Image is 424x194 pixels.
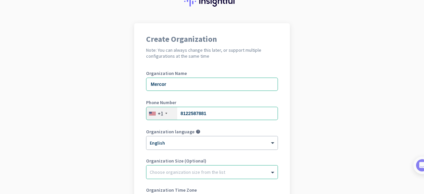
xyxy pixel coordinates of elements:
[146,71,278,76] label: Organization Name
[158,110,163,117] div: +1
[146,129,194,134] label: Organization language
[146,78,278,91] input: What is the name of your organization?
[146,188,278,192] label: Organization Time Zone
[196,129,200,134] i: help
[146,47,278,59] h2: Note: You can always change this later, or support multiple configurations at the same time
[146,35,278,43] h1: Create Organization
[146,107,278,120] input: 201-555-0123
[146,100,278,105] label: Phone Number
[146,159,278,163] label: Organization Size (Optional)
